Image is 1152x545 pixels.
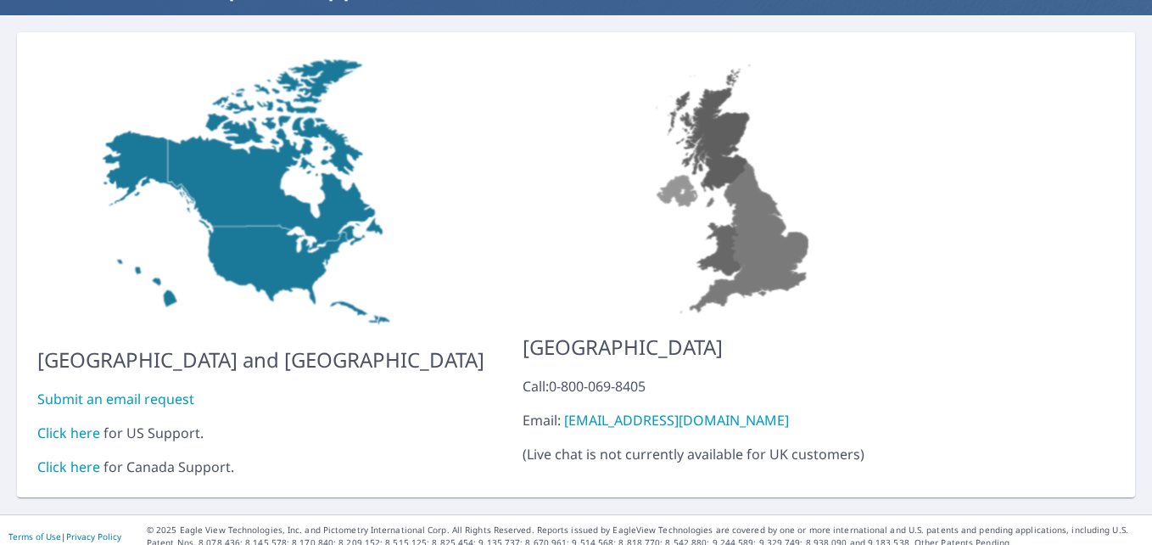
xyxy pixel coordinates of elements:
[523,376,949,464] p: ( Live chat is not currently available for UK customers )
[523,376,949,396] div: Call: 0-800-069-8405
[564,411,789,430] a: [EMAIL_ADDRESS][DOMAIN_NAME]
[523,53,949,318] img: US-MAP
[523,332,949,362] p: [GEOGRAPHIC_DATA]
[37,458,100,476] a: Click here
[66,531,121,542] a: Privacy Policy
[37,423,484,443] div: for US Support.
[8,531,61,542] a: Terms of Use
[8,531,121,542] p: |
[37,424,100,442] a: Click here
[523,410,949,430] div: Email:
[37,390,194,408] a: Submit an email request
[37,457,484,477] div: for Canada Support.
[37,345,484,375] p: [GEOGRAPHIC_DATA] and [GEOGRAPHIC_DATA]
[37,53,484,331] img: US-MAP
